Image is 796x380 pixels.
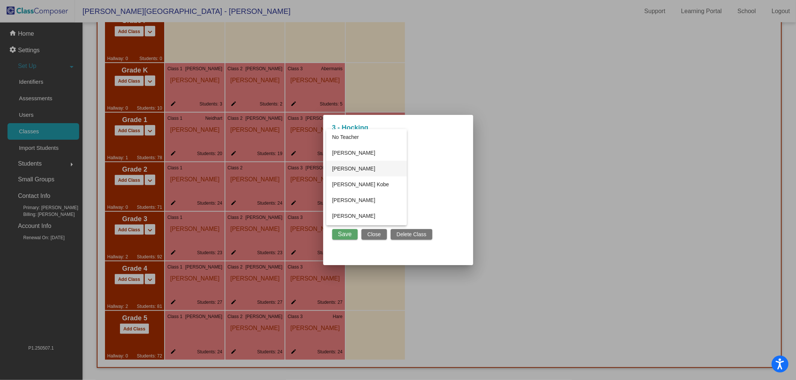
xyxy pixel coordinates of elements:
span: No Teacher [332,129,401,145]
span: [PERSON_NAME] [332,161,401,176]
span: [PERSON_NAME] [332,224,401,240]
span: [PERSON_NAME] Kobe [332,176,401,192]
span: [PERSON_NAME] [332,192,401,208]
span: [PERSON_NAME] [332,145,401,161]
span: [PERSON_NAME] [332,208,401,224]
